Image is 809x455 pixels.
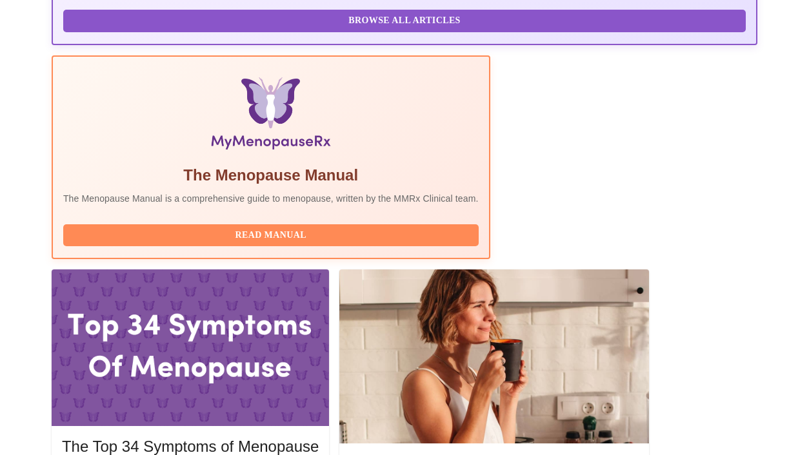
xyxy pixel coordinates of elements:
button: Browse All Articles [63,10,746,32]
h5: The Menopause Manual [63,165,479,186]
a: Read Manual [63,229,482,240]
img: Menopause Manual [129,77,412,155]
span: Read Manual [76,227,466,244]
span: Browse All Articles [76,13,733,29]
p: The Menopause Manual is a comprehensive guide to menopause, written by the MMRx Clinical team. [63,192,479,205]
button: Read Manual [63,224,479,247]
a: Browse All Articles [63,14,749,25]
